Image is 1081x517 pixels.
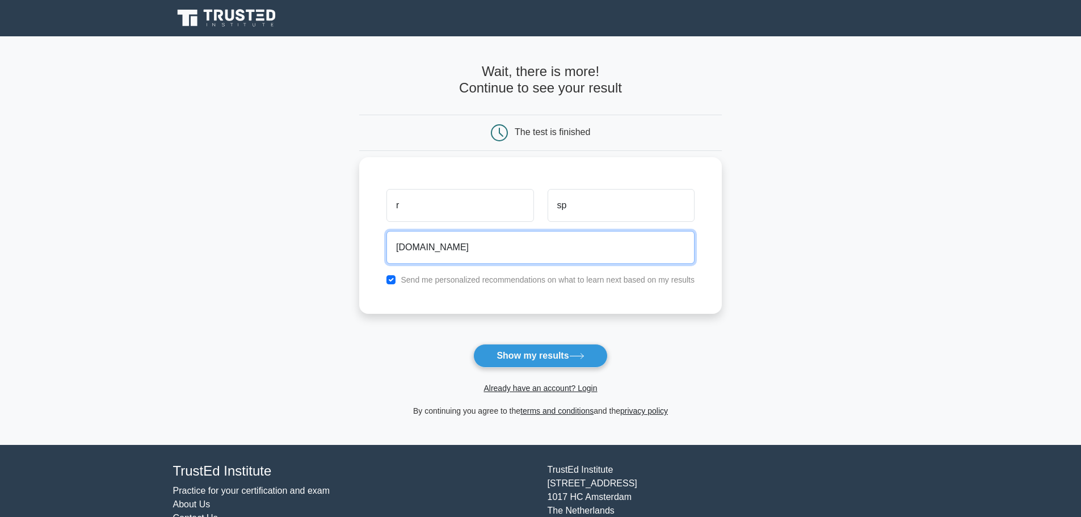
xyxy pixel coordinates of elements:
[386,231,695,264] input: Email
[173,463,534,480] h4: TrustEd Institute
[515,127,590,137] div: The test is finished
[520,406,594,415] a: terms and conditions
[352,404,729,418] div: By continuing you agree to the and the
[359,64,722,96] h4: Wait, there is more! Continue to see your result
[473,344,607,368] button: Show my results
[483,384,597,393] a: Already have an account? Login
[173,486,330,495] a: Practice for your certification and exam
[173,499,211,509] a: About Us
[620,406,668,415] a: privacy policy
[548,189,695,222] input: Last name
[386,189,533,222] input: First name
[401,275,695,284] label: Send me personalized recommendations on what to learn next based on my results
